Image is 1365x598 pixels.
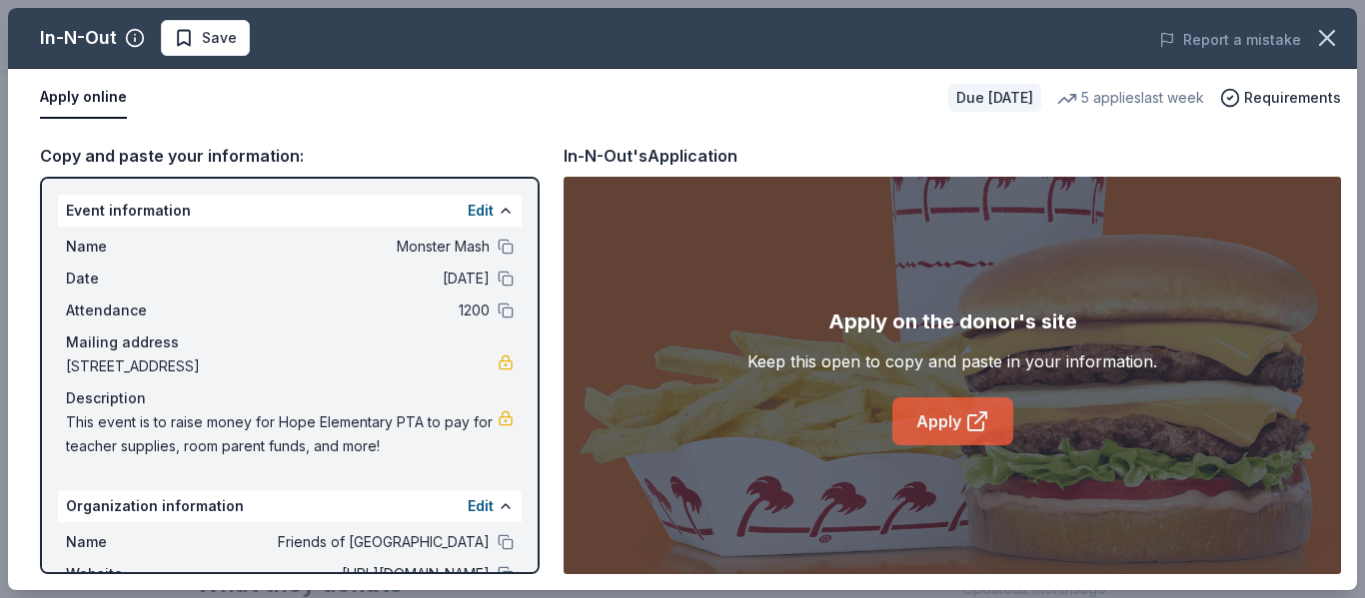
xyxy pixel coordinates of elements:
[66,235,200,259] span: Name
[200,530,490,554] span: Friends of [GEOGRAPHIC_DATA]
[66,562,200,586] span: Website
[40,77,127,119] button: Apply online
[66,410,498,458] span: This event is to raise money for Hope Elementary PTA to pay for teacher supplies, room parent fun...
[66,530,200,554] span: Name
[200,235,490,259] span: Monster Mash
[202,26,237,50] span: Save
[66,330,514,354] div: Mailing address
[200,299,490,322] span: 1200
[161,20,250,56] button: Save
[40,22,117,54] div: In-N-Out
[58,490,522,522] div: Organization information
[1220,86,1341,110] button: Requirements
[200,267,490,291] span: [DATE]
[828,305,1077,337] div: Apply on the donor's site
[1057,86,1204,110] div: 5 applies last week
[892,397,1013,445] a: Apply
[66,267,200,291] span: Date
[948,84,1041,112] div: Due [DATE]
[468,199,494,223] button: Edit
[58,195,522,227] div: Event information
[1244,86,1341,110] span: Requirements
[1159,28,1301,52] button: Report a mistake
[747,349,1157,373] div: Keep this open to copy and paste in your information.
[66,386,514,410] div: Description
[468,494,494,518] button: Edit
[66,354,498,378] span: [STREET_ADDRESS]
[564,143,737,169] div: In-N-Out's Application
[66,299,200,322] span: Attendance
[200,562,490,586] span: [URL][DOMAIN_NAME]
[40,143,540,169] div: Copy and paste your information:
